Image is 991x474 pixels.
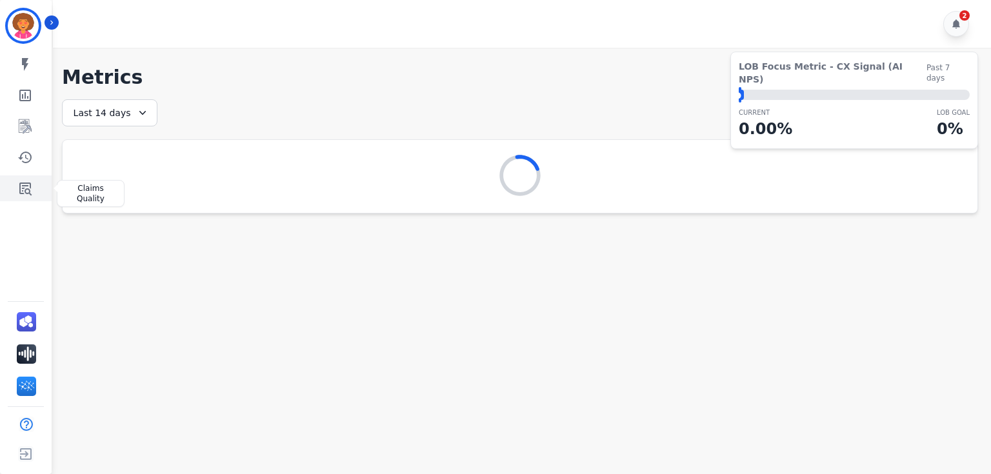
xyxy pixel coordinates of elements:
[62,99,157,126] div: Last 14 days
[937,108,970,117] p: LOB Goal
[739,108,792,117] p: CURRENT
[959,10,970,21] div: 2
[739,117,792,141] p: 0.00 %
[937,117,970,141] p: 0 %
[739,90,744,100] div: ⬤
[739,60,926,86] span: LOB Focus Metric - CX Signal (AI NPS)
[926,63,970,83] span: Past 7 days
[8,10,39,41] img: Bordered avatar
[62,66,978,89] h1: Metrics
